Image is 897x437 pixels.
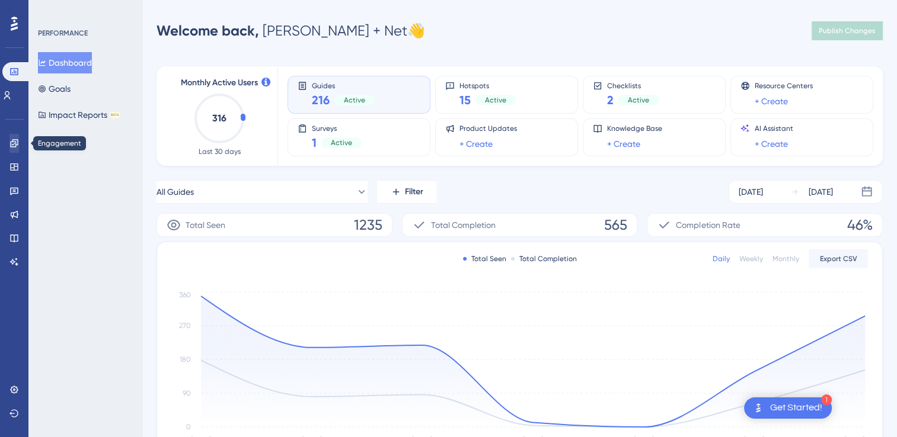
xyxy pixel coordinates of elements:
[628,95,649,105] span: Active
[755,124,793,133] span: AI Assistant
[459,137,493,151] a: + Create
[405,185,423,199] span: Filter
[183,389,191,397] tspan: 90
[607,81,659,89] span: Checklists
[485,95,506,105] span: Active
[676,218,740,232] span: Completion Rate
[809,185,833,199] div: [DATE]
[459,124,517,133] span: Product Updates
[157,22,259,39] span: Welcome back,
[331,138,352,147] span: Active
[772,254,799,264] div: Monthly
[38,28,88,38] div: PERFORMANCE
[186,423,191,431] tspan: 0
[812,21,883,40] button: Publish Changes
[607,124,662,133] span: Knowledge Base
[157,185,194,199] span: All Guides
[820,254,857,264] span: Export CSV
[511,254,577,264] div: Total Completion
[809,249,868,268] button: Export CSV
[821,394,832,405] div: 1
[819,26,876,36] span: Publish Changes
[181,76,258,90] span: Monthly Active Users
[739,254,763,264] div: Weekly
[377,180,436,204] button: Filter
[431,218,496,232] span: Total Completion
[312,134,317,151] span: 1
[459,92,471,108] span: 15
[847,216,873,234] span: 46%
[38,52,92,73] button: Dashboard
[604,216,627,234] span: 565
[755,81,813,91] span: Resource Centers
[607,137,640,151] a: + Create
[344,95,365,105] span: Active
[607,92,614,108] span: 2
[713,254,730,264] div: Daily
[157,21,425,40] div: [PERSON_NAME] + Net 👋
[212,113,226,124] text: 316
[312,124,362,132] span: Surveys
[157,180,368,204] button: All Guides
[755,94,788,108] a: + Create
[179,322,191,330] tspan: 270
[179,290,191,298] tspan: 360
[463,254,506,264] div: Total Seen
[180,355,191,364] tspan: 180
[739,185,763,199] div: [DATE]
[38,78,71,99] button: Goals
[751,401,765,415] img: launcher-image-alternative-text
[770,401,822,414] div: Get Started!
[110,112,120,118] div: BETA
[312,81,375,89] span: Guides
[354,216,382,234] span: 1235
[186,218,225,232] span: Total Seen
[744,397,832,419] div: Open Get Started! checklist, remaining modules: 1
[312,92,330,108] span: 216
[459,81,516,89] span: Hotspots
[755,137,788,151] a: + Create
[38,104,120,126] button: Impact ReportsBETA
[199,147,241,156] span: Last 30 days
